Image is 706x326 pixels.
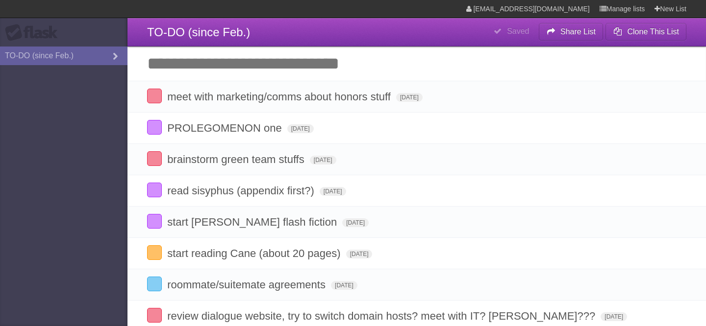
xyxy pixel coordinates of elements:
[147,245,162,260] label: Done
[147,120,162,135] label: Done
[147,183,162,197] label: Done
[601,312,627,321] span: [DATE]
[167,122,284,134] span: PROLEGOMENON one
[167,247,343,259] span: start reading Cane (about 20 pages)
[167,216,339,228] span: start [PERSON_NAME] flash fiction
[331,281,357,290] span: [DATE]
[605,23,686,41] button: Clone This List
[627,27,679,36] b: Clone This List
[167,185,317,197] span: read sisyphus (appendix first?)
[507,27,529,35] b: Saved
[396,93,423,102] span: [DATE]
[147,277,162,291] label: Done
[320,187,346,196] span: [DATE]
[167,279,328,291] span: roommate/suitemate agreements
[539,23,604,41] button: Share List
[147,214,162,229] label: Done
[167,91,393,103] span: meet with marketing/comms about honors stuff
[147,25,250,39] span: TO-DO (since Feb.)
[342,218,369,227] span: [DATE]
[560,27,596,36] b: Share List
[310,156,336,164] span: [DATE]
[167,310,598,322] span: review dialogue website, try to switch domain hosts? meet with IT? [PERSON_NAME]???
[346,250,373,258] span: [DATE]
[147,89,162,103] label: Done
[147,308,162,323] label: Done
[287,124,314,133] span: [DATE]
[5,24,64,42] div: Flask
[147,151,162,166] label: Done
[167,153,307,165] span: brainstorm green team stuffs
